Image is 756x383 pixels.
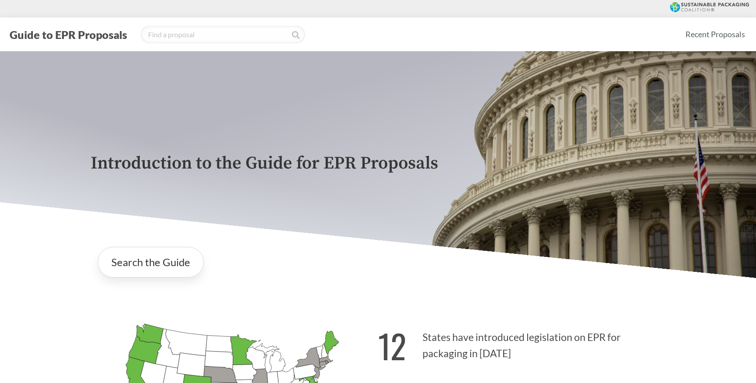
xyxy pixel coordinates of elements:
strong: 12 [378,321,406,370]
a: Recent Proposals [681,25,749,44]
p: States have introduced legislation on EPR for packaging in [DATE] [378,316,666,370]
p: Introduction to the Guide for EPR Proposals [91,154,666,173]
button: Guide to EPR Proposals [7,28,130,42]
a: Search the Guide [98,247,204,278]
input: Find a proposal [141,26,305,43]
